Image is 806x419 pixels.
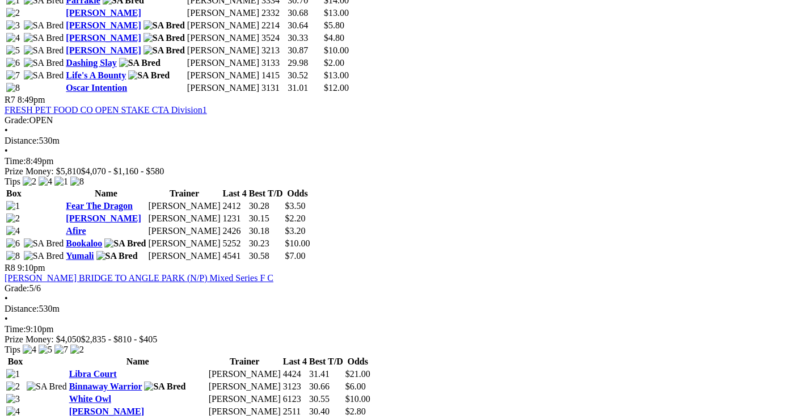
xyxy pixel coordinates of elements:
[282,356,307,367] th: Last 4
[324,20,344,30] span: $5.80
[24,58,64,68] img: SA Bred
[5,294,8,303] span: •
[287,7,322,19] td: 30.68
[5,136,39,145] span: Distance:
[5,283,29,293] span: Grade:
[69,382,142,391] a: Binnaway Warrior
[5,136,801,146] div: 530m
[287,45,322,56] td: 30.87
[5,177,20,186] span: Tips
[187,45,260,56] td: [PERSON_NAME]
[309,393,344,405] td: 30.55
[66,201,133,211] a: Fear The Dragon
[345,369,370,379] span: $21.00
[222,250,247,262] td: 4541
[287,32,322,44] td: 30.33
[5,125,8,135] span: •
[285,226,306,236] span: $3.20
[6,8,20,18] img: 2
[144,20,185,31] img: SA Bred
[5,156,801,166] div: 8:49pm
[5,324,26,334] span: Time:
[187,57,260,69] td: [PERSON_NAME]
[147,200,221,212] td: [PERSON_NAME]
[6,188,22,198] span: Box
[24,45,64,56] img: SA Bred
[6,201,20,211] img: 1
[147,238,221,249] td: [PERSON_NAME]
[24,238,64,249] img: SA Bred
[261,7,286,19] td: 2332
[324,58,344,68] span: $2.00
[282,381,307,392] td: 3123
[309,356,344,367] th: Best T/D
[66,33,141,43] a: [PERSON_NAME]
[24,251,64,261] img: SA Bred
[6,382,20,392] img: 2
[5,115,29,125] span: Grade:
[222,238,247,249] td: 5252
[66,20,141,30] a: [PERSON_NAME]
[24,70,64,81] img: SA Bred
[5,345,20,354] span: Tips
[147,188,221,199] th: Trainer
[65,188,146,199] th: Name
[6,238,20,249] img: 6
[345,394,370,404] span: $10.00
[39,177,52,187] img: 4
[66,213,141,223] a: [PERSON_NAME]
[5,314,8,324] span: •
[287,70,322,81] td: 30.52
[5,283,801,294] div: 5/6
[24,20,64,31] img: SA Bred
[23,345,36,355] img: 4
[5,115,801,125] div: OPEN
[6,83,20,93] img: 8
[128,70,170,81] img: SA Bred
[208,368,281,380] td: [PERSON_NAME]
[222,188,247,199] th: Last 4
[261,70,286,81] td: 1415
[248,188,284,199] th: Best T/D
[309,381,344,392] td: 30.66
[208,393,281,405] td: [PERSON_NAME]
[282,406,307,417] td: 2511
[81,166,164,176] span: $4,070 - $1,160 - $580
[261,45,286,56] td: 3213
[104,238,146,249] img: SA Bred
[187,7,260,19] td: [PERSON_NAME]
[66,226,86,236] a: Afire
[187,70,260,81] td: [PERSON_NAME]
[282,393,307,405] td: 6123
[81,334,158,344] span: $2,835 - $810 - $405
[5,105,207,115] a: FRESH PET FOOD CO OPEN STAKE CTA Division1
[147,250,221,262] td: [PERSON_NAME]
[261,20,286,31] td: 2214
[147,225,221,237] td: [PERSON_NAME]
[18,95,45,104] span: 8:49pm
[6,20,20,31] img: 3
[345,356,371,367] th: Odds
[147,213,221,224] td: [PERSON_NAME]
[261,82,286,94] td: 3131
[6,45,20,56] img: 5
[6,58,20,68] img: 6
[5,304,39,313] span: Distance:
[248,200,284,212] td: 30.28
[96,251,138,261] img: SA Bred
[144,382,185,392] img: SA Bred
[248,238,284,249] td: 30.23
[70,177,84,187] img: 8
[24,33,64,43] img: SA Bred
[287,82,322,94] td: 31.01
[248,213,284,224] td: 30.15
[324,8,349,18] span: $13.00
[66,45,141,55] a: [PERSON_NAME]
[248,225,284,237] td: 30.18
[285,188,311,199] th: Odds
[345,382,366,391] span: $6.00
[208,381,281,392] td: [PERSON_NAME]
[5,263,15,273] span: R8
[187,82,260,94] td: [PERSON_NAME]
[66,70,126,80] a: Life's A Bounty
